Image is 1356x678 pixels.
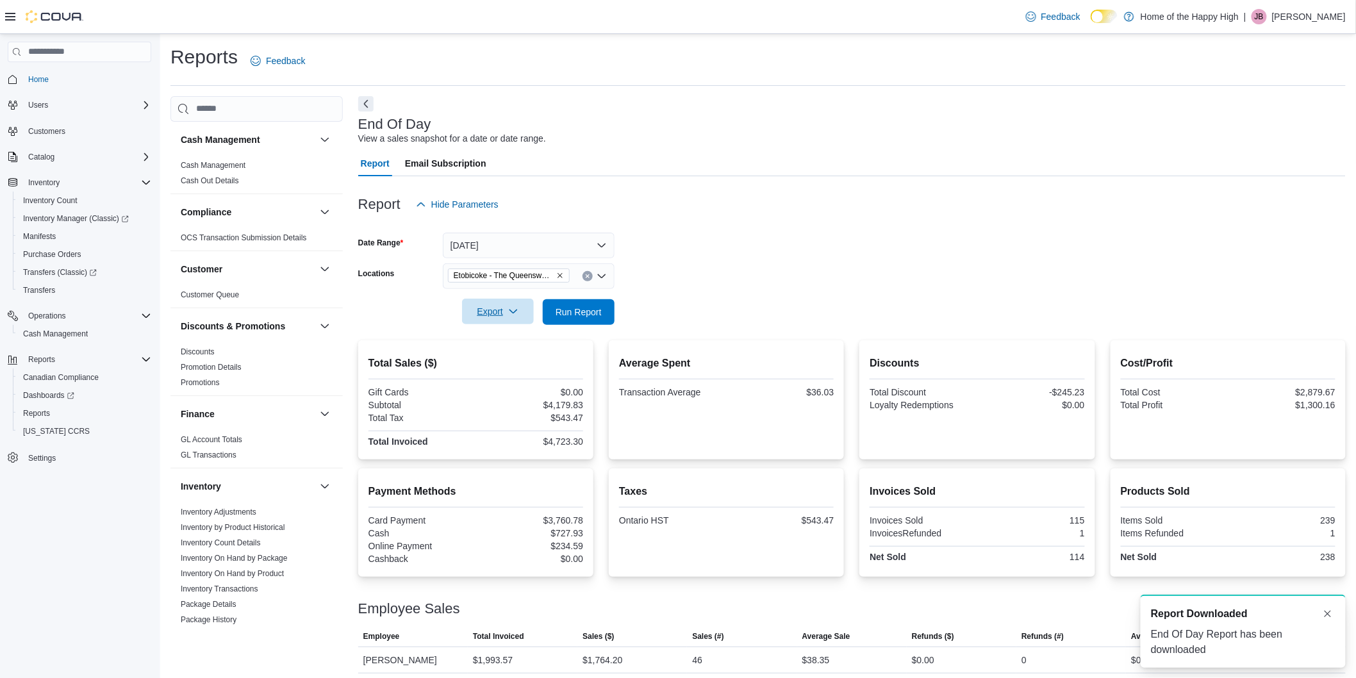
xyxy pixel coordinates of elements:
input: Dark Mode [1091,10,1118,23]
button: Finance [317,406,333,422]
button: Dismiss toast [1320,606,1335,622]
a: Cash Out Details [181,176,239,185]
button: Cash Management [181,133,315,146]
span: Sales (#) [692,631,723,641]
span: Inventory On Hand by Package [181,553,288,563]
span: Purchase Orders [18,247,151,262]
button: Purchase Orders [13,245,156,263]
div: 46 [692,652,702,668]
h2: Discounts [870,356,1084,371]
div: $0.00 [478,554,583,564]
button: Operations [23,308,71,324]
h3: Cash Management [181,133,260,146]
div: $4,179.83 [478,400,583,410]
span: Export [470,299,526,324]
span: Operations [28,311,66,321]
a: Transfers [18,283,60,298]
button: Home [3,70,156,88]
a: Inventory Count [18,193,83,208]
button: Manifests [13,227,156,245]
button: [US_STATE] CCRS [13,422,156,440]
h3: Inventory [181,480,221,493]
span: Users [28,100,48,110]
a: Feedback [245,48,310,74]
button: Compliance [181,206,315,219]
span: Canadian Compliance [18,370,151,385]
div: 114 [980,552,1085,562]
div: $543.47 [478,413,583,423]
div: 1 [980,528,1085,538]
span: Etobicoke - The Queensway - Fire & Flower [448,269,570,283]
span: Feedback [1041,10,1080,23]
span: Refunds (#) [1021,631,1064,641]
nav: Complex example [8,65,151,500]
strong: Net Sold [1121,552,1157,562]
div: 238 [1230,552,1335,562]
a: Transfers (Classic) [13,263,156,281]
label: Date Range [358,238,404,248]
span: Feedback [266,54,305,67]
span: GL Transactions [181,450,236,460]
div: $2,879.67 [1230,387,1335,397]
a: Package History [181,615,236,624]
p: [PERSON_NAME] [1272,9,1346,24]
div: Compliance [170,230,343,251]
button: Open list of options [597,271,607,281]
a: OCS Transaction Submission Details [181,233,307,242]
span: Inventory Manager (Classic) [18,211,151,226]
div: Customer [170,287,343,308]
div: $38.35 [802,652,830,668]
span: Transfers [18,283,151,298]
span: Inventory Count [23,195,78,206]
div: 1 [1230,528,1335,538]
div: Subtotal [368,400,474,410]
span: Transfers [23,285,55,295]
span: Reports [18,406,151,421]
div: 115 [980,515,1085,525]
span: Transfers (Classic) [23,267,97,277]
span: Settings [23,449,151,465]
span: Customers [23,123,151,139]
a: Inventory On Hand by Product [181,569,284,578]
strong: Total Invoiced [368,436,428,447]
a: GL Account Totals [181,435,242,444]
a: Transfers (Classic) [18,265,102,280]
a: Customers [23,124,70,139]
span: Report [361,151,390,176]
span: Promotion Details [181,362,242,372]
button: Inventory [317,479,333,494]
button: Canadian Compliance [13,368,156,386]
h2: Cost/Profit [1121,356,1335,371]
div: Transaction Average [619,387,724,397]
button: Reports [3,351,156,368]
button: Discounts & Promotions [181,320,315,333]
span: Inventory Count Details [181,538,261,548]
h3: Report [358,197,401,212]
div: $1,993.57 [473,652,513,668]
div: $36.03 [729,387,834,397]
div: $0.00 [980,400,1085,410]
div: -$245.23 [980,387,1085,397]
button: Export [462,299,534,324]
div: Loyalty Redemptions [870,400,975,410]
button: Hide Parameters [411,192,504,217]
span: JB [1255,9,1264,24]
span: Operations [23,308,151,324]
button: Users [3,96,156,114]
h2: Invoices Sold [870,484,1084,499]
a: Settings [23,451,61,466]
span: Average Sale [802,631,850,641]
span: Inventory Adjustments [181,507,256,517]
span: Manifests [23,231,56,242]
div: Gift Cards [368,387,474,397]
a: Inventory Transactions [181,584,258,593]
span: Inventory by Product Historical [181,522,285,533]
span: Cash Out Details [181,176,239,186]
button: Clear input [583,271,593,281]
span: Inventory Count [18,193,151,208]
button: Discounts & Promotions [317,318,333,334]
a: Inventory Count Details [181,538,261,547]
span: Customers [28,126,65,136]
a: Cash Management [181,161,245,170]
span: Purchase Orders [23,249,81,260]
